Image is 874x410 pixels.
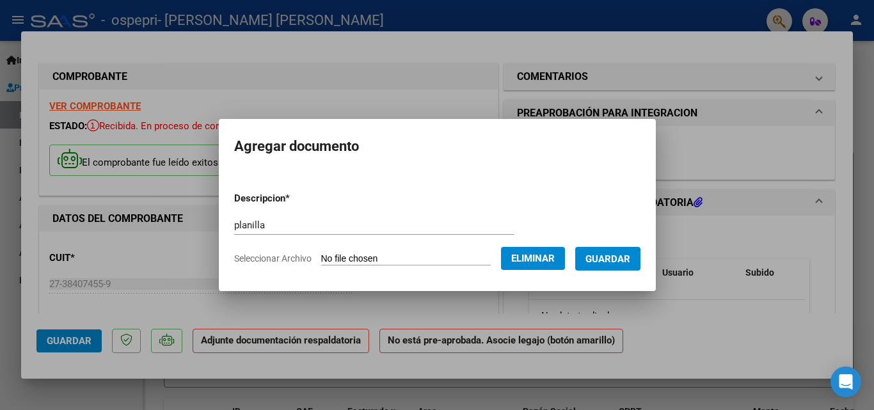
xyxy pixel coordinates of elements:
p: Descripcion [234,191,356,206]
button: Guardar [575,247,640,271]
h2: Agregar documento [234,134,640,159]
span: Guardar [585,253,630,265]
span: Seleccionar Archivo [234,253,312,264]
span: Eliminar [511,253,555,264]
button: Eliminar [501,247,565,270]
div: Open Intercom Messenger [830,367,861,397]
